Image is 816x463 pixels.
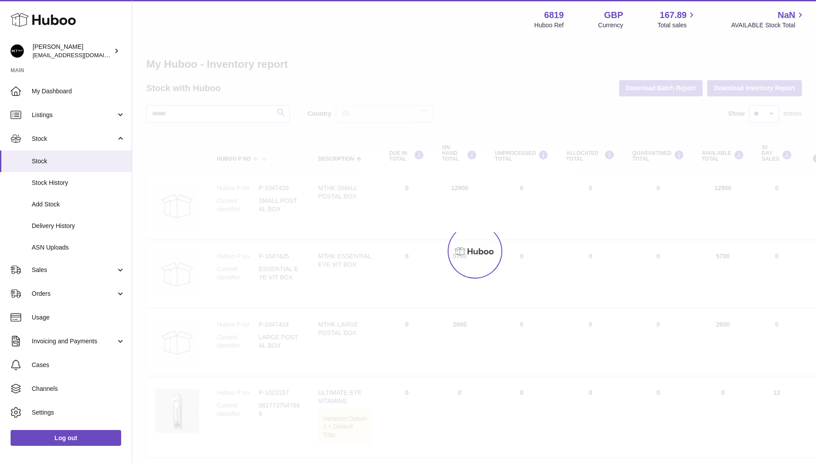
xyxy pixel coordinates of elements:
[32,313,125,322] span: Usage
[657,9,697,29] a: 167.89 Total sales
[32,135,116,143] span: Stock
[657,21,697,29] span: Total sales
[32,337,116,345] span: Invoicing and Payments
[32,408,125,417] span: Settings
[32,243,125,252] span: ASN Uploads
[731,21,805,29] span: AVAILABLE Stock Total
[544,9,564,21] strong: 6819
[731,9,805,29] a: NaN AVAILABLE Stock Total
[660,9,686,21] span: 167.89
[32,222,125,230] span: Delivery History
[32,179,125,187] span: Stock History
[32,157,125,165] span: Stock
[778,9,795,21] span: NaN
[32,385,125,393] span: Channels
[32,111,116,119] span: Listings
[32,361,125,369] span: Cases
[32,87,125,96] span: My Dashboard
[11,44,24,58] img: amar@mthk.com
[604,9,623,21] strong: GBP
[598,21,623,29] div: Currency
[32,290,116,298] span: Orders
[33,51,130,59] span: [EMAIL_ADDRESS][DOMAIN_NAME]
[32,266,116,274] span: Sales
[534,21,564,29] div: Huboo Ref
[11,430,121,446] a: Log out
[32,200,125,209] span: Add Stock
[33,43,112,59] div: [PERSON_NAME]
